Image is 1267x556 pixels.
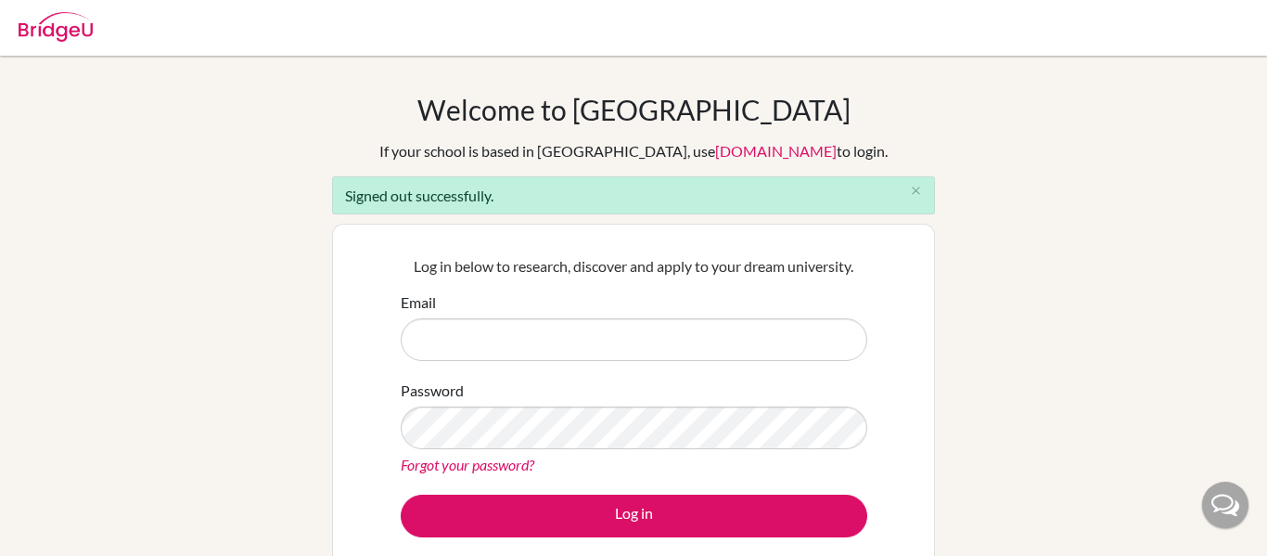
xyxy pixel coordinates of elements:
[19,12,93,42] img: Bridge-U
[401,456,534,473] a: Forgot your password?
[897,177,934,205] button: Close
[715,142,837,160] a: [DOMAIN_NAME]
[401,255,867,278] p: Log in below to research, discover and apply to your dream university.
[401,291,436,314] label: Email
[401,380,464,402] label: Password
[417,93,851,126] h1: Welcome to [GEOGRAPHIC_DATA]
[909,184,923,198] i: close
[401,495,867,537] button: Log in
[379,140,888,162] div: If your school is based in [GEOGRAPHIC_DATA], use to login.
[332,176,935,214] div: Signed out successfully.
